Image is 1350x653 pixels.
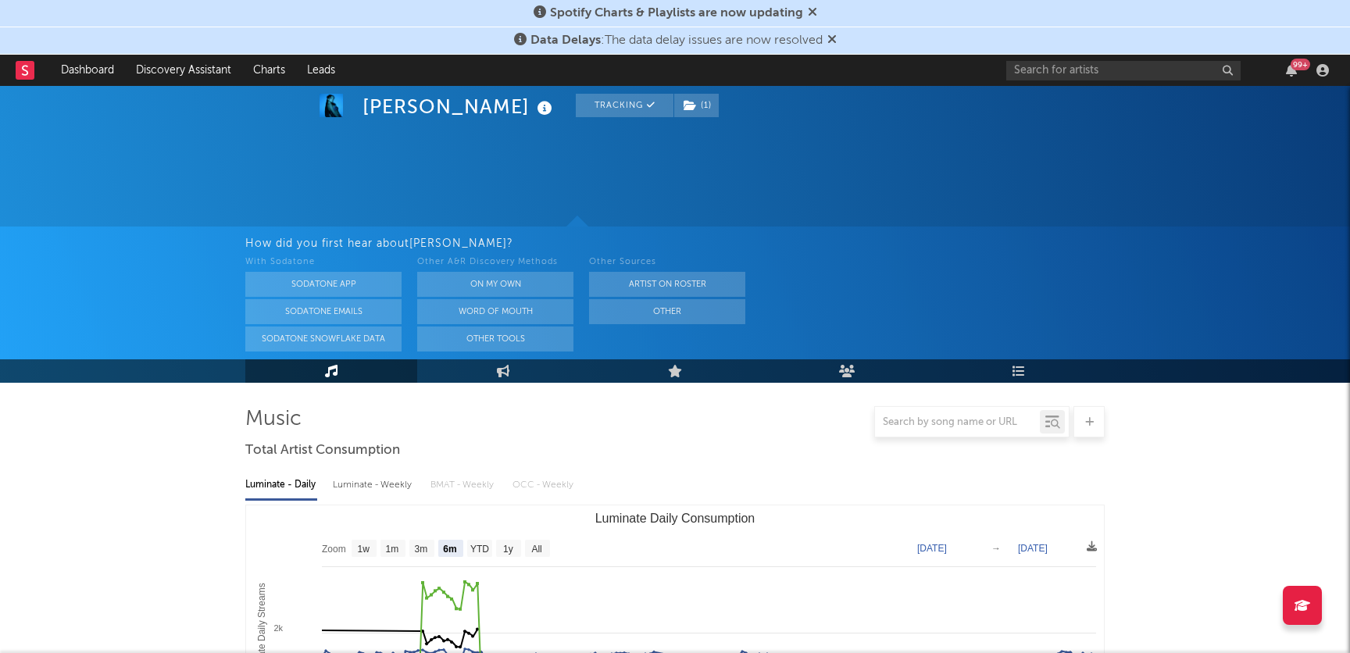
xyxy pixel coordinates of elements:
text: 1y [503,544,513,555]
text: [DATE] [1018,543,1048,554]
a: Dashboard [50,55,125,86]
text: 1w [358,544,370,555]
input: Search by song name or URL [875,416,1040,429]
text: 3m [415,544,428,555]
button: Sodatone App [245,272,402,297]
a: Discovery Assistant [125,55,242,86]
a: Charts [242,55,296,86]
button: Sodatone Snowflake Data [245,326,402,351]
div: Other Sources [589,253,745,272]
text: Luminate Daily Consumption [595,512,755,525]
a: Leads [296,55,346,86]
button: Tracking [576,94,673,117]
div: Luminate - Weekly [333,472,415,498]
span: Dismiss [827,34,837,47]
button: Sodatone Emails [245,299,402,324]
text: Zoom [322,544,346,555]
button: On My Own [417,272,573,297]
text: → [991,543,1001,554]
span: Spotify Charts & Playlists are now updating [550,7,803,20]
text: 2k [273,623,283,633]
span: Dismiss [808,7,817,20]
span: : The data delay issues are now resolved [530,34,823,47]
div: How did you first hear about [PERSON_NAME] ? [245,234,1350,253]
div: Luminate - Daily [245,472,317,498]
button: (1) [674,94,719,117]
div: [PERSON_NAME] [362,94,556,120]
button: Artist on Roster [589,272,745,297]
span: Data Delays [530,34,601,47]
div: Other A&R Discovery Methods [417,253,573,272]
text: 6m [443,544,456,555]
button: Other [589,299,745,324]
div: 99 + [1291,59,1310,70]
div: With Sodatone [245,253,402,272]
button: 99+ [1286,64,1297,77]
span: Total Artist Consumption [245,441,400,460]
text: 1m [386,544,399,555]
input: Search for artists [1006,61,1241,80]
text: All [531,544,541,555]
text: YTD [470,544,489,555]
span: ( 1 ) [673,94,720,117]
text: [DATE] [917,543,947,554]
button: Word Of Mouth [417,299,573,324]
button: Other Tools [417,326,573,351]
